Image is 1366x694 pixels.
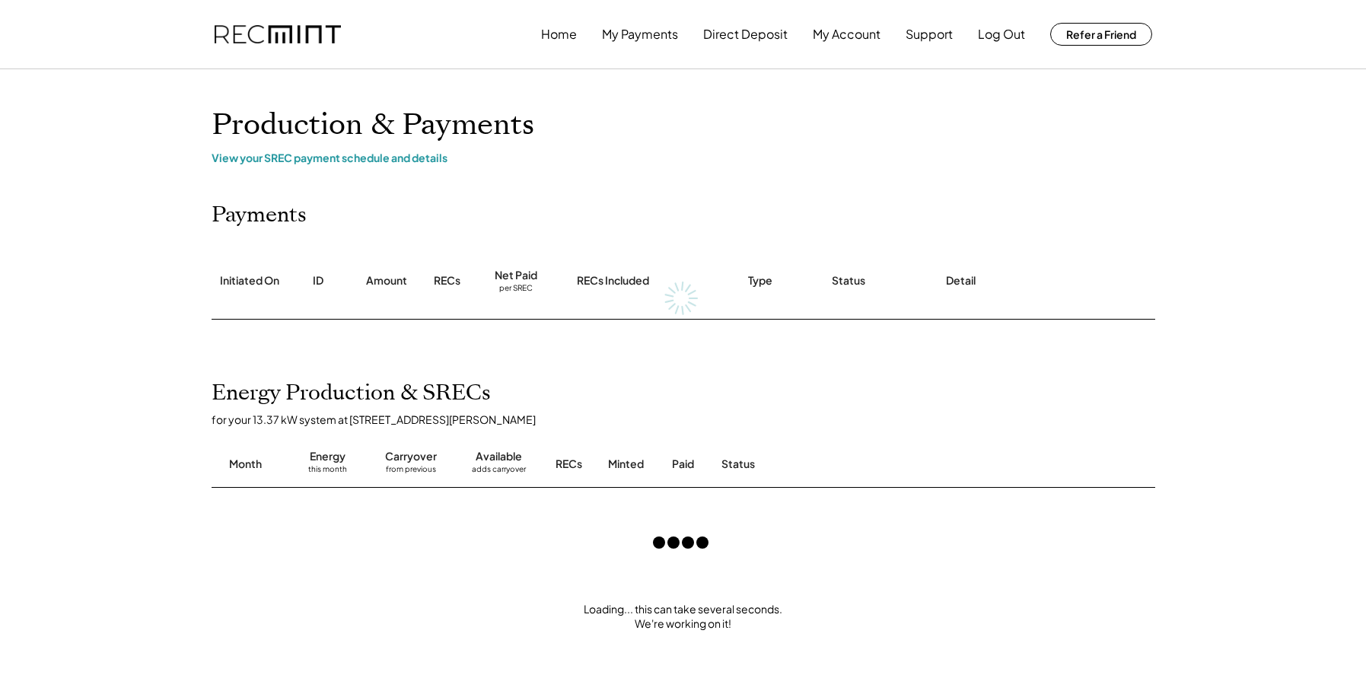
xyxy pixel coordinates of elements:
[476,449,522,464] div: Available
[602,19,678,49] button: My Payments
[212,412,1170,426] div: for your 13.37 kW system at [STREET_ADDRESS][PERSON_NAME]
[215,25,341,44] img: recmint-logotype%403x.png
[366,273,407,288] div: Amount
[556,457,582,472] div: RECs
[499,283,533,294] div: per SREC
[577,273,649,288] div: RECs Included
[608,457,644,472] div: Minted
[386,464,436,479] div: from previous
[813,19,880,49] button: My Account
[434,273,460,288] div: RECs
[978,19,1025,49] button: Log Out
[212,202,307,228] h2: Payments
[672,457,694,472] div: Paid
[906,19,953,49] button: Support
[196,602,1170,632] div: Loading... this can take several seconds. We're working on it!
[495,268,537,283] div: Net Paid
[310,449,345,464] div: Energy
[385,449,437,464] div: Carryover
[313,273,323,288] div: ID
[703,19,788,49] button: Direct Deposit
[748,273,772,288] div: Type
[229,457,262,472] div: Month
[721,457,980,472] div: Status
[308,464,347,479] div: this month
[832,273,865,288] div: Status
[220,273,279,288] div: Initiated On
[541,19,577,49] button: Home
[212,107,1155,143] h1: Production & Payments
[946,273,976,288] div: Detail
[1050,23,1152,46] button: Refer a Friend
[472,464,526,479] div: adds carryover
[212,151,1155,164] div: View your SREC payment schedule and details
[212,380,491,406] h2: Energy Production & SRECs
